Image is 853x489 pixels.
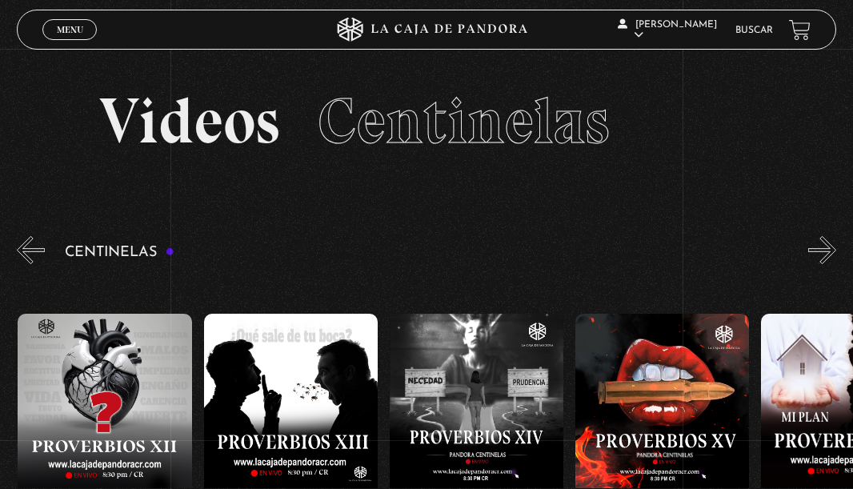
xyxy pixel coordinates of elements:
[51,38,89,50] span: Cerrar
[318,82,610,159] span: Centinelas
[99,89,755,153] h2: Videos
[17,236,45,264] button: Previous
[618,20,717,40] span: [PERSON_NAME]
[789,19,811,41] a: View your shopping cart
[808,236,836,264] button: Next
[57,25,83,34] span: Menu
[735,26,773,35] a: Buscar
[65,245,174,260] h3: Centinelas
